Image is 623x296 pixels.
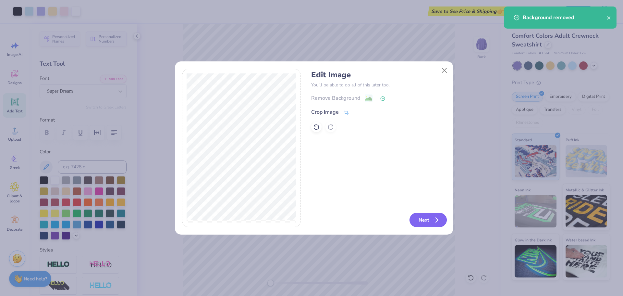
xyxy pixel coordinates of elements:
div: Crop Image [311,108,339,116]
p: You’ll be able to do all of this later too. [311,82,446,88]
div: Background removed [523,14,607,21]
h4: Edit Image [311,70,446,80]
button: Next [409,213,447,227]
button: Close [438,64,450,77]
button: close [607,14,611,21]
